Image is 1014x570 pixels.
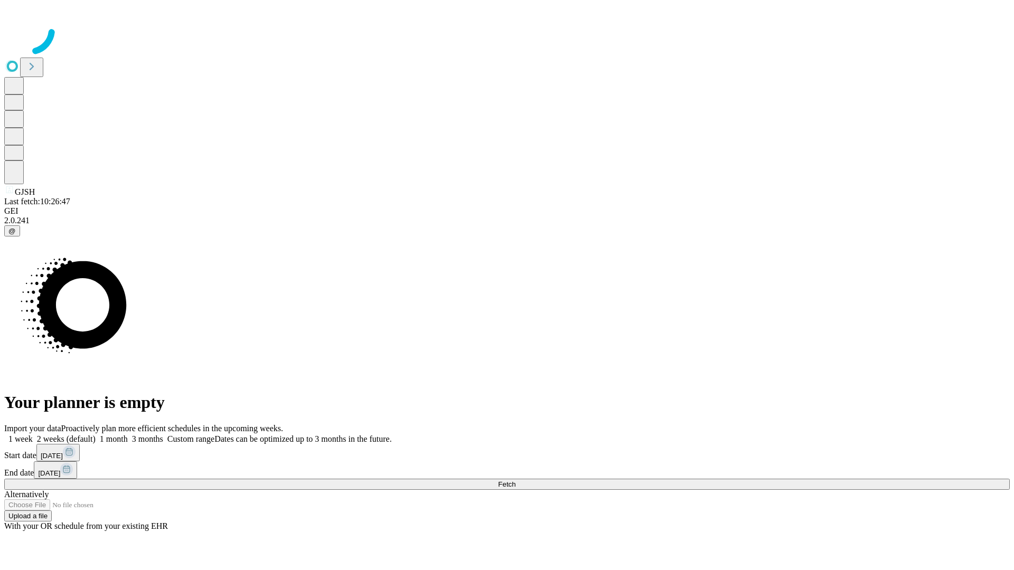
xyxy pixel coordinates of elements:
[61,424,283,433] span: Proactively plan more efficient schedules in the upcoming weeks.
[4,206,1010,216] div: GEI
[4,424,61,433] span: Import your data
[167,434,214,443] span: Custom range
[214,434,391,443] span: Dates can be optimized up to 3 months in the future.
[132,434,163,443] span: 3 months
[4,490,49,499] span: Alternatively
[37,434,96,443] span: 2 weeks (default)
[36,444,80,461] button: [DATE]
[4,393,1010,412] h1: Your planner is empty
[4,225,20,236] button: @
[4,479,1010,490] button: Fetch
[498,480,515,488] span: Fetch
[15,187,35,196] span: GJSH
[4,197,70,206] span: Last fetch: 10:26:47
[8,227,16,235] span: @
[38,469,60,477] span: [DATE]
[100,434,128,443] span: 1 month
[8,434,33,443] span: 1 week
[41,452,63,460] span: [DATE]
[4,444,1010,461] div: Start date
[34,461,77,479] button: [DATE]
[4,216,1010,225] div: 2.0.241
[4,521,168,530] span: With your OR schedule from your existing EHR
[4,461,1010,479] div: End date
[4,510,52,521] button: Upload a file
